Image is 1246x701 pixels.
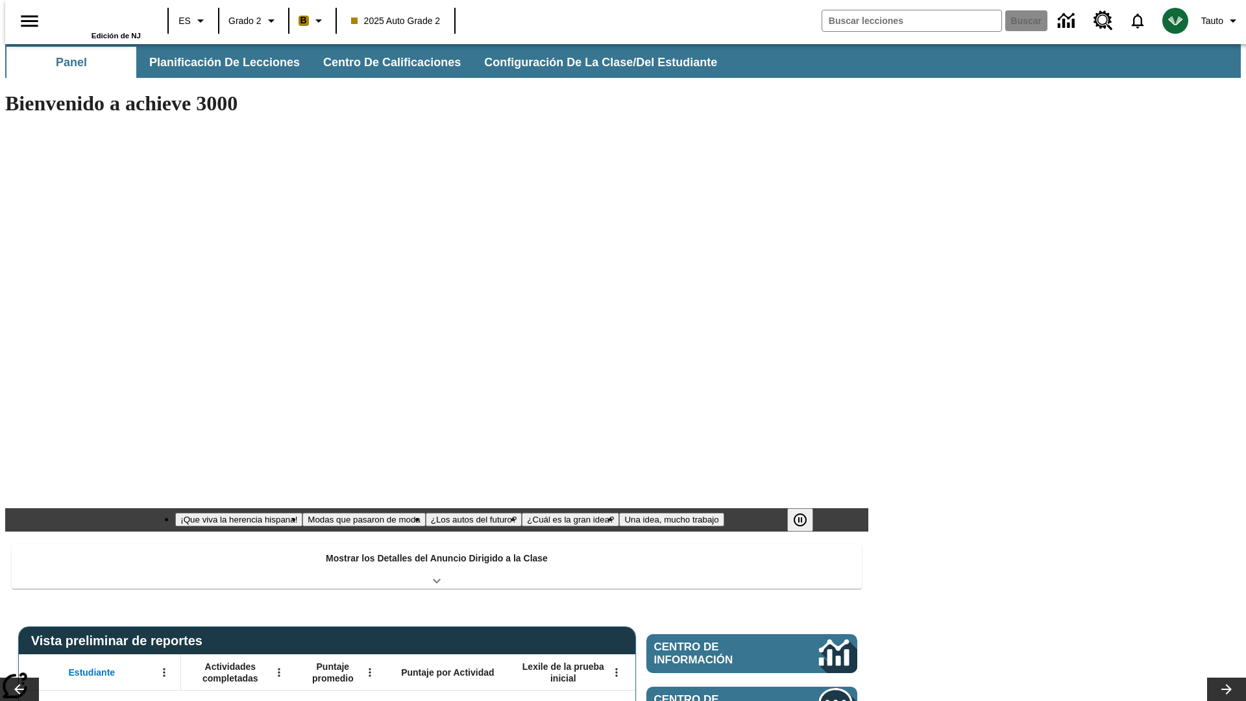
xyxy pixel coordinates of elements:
[228,14,262,28] span: Grado 2
[1162,8,1188,34] img: avatar image
[474,47,727,78] button: Configuración de la clase/del estudiante
[31,633,209,648] span: Vista preliminar de reportes
[10,2,49,40] button: Abrir el menú lateral
[69,667,116,678] span: Estudiante
[401,667,494,678] span: Puntaje por Actividad
[1201,14,1223,28] span: Tauto
[360,663,380,682] button: Abrir menú
[822,10,1001,31] input: Buscar campo
[654,641,776,667] span: Centro de información
[516,661,611,684] span: Lexile de la prueba inicial
[1050,3,1086,39] a: Centro de información
[646,634,857,673] a: Centro de información
[6,47,136,78] button: Panel
[522,513,619,526] button: Diapositiva 4 ¿Cuál es la gran idea?
[12,544,862,589] div: Mostrar los Detalles del Anuncio Dirigido a la Clase
[787,508,813,532] button: Pausar
[1086,3,1121,38] a: Centro de recursos, Se abrirá en una pestaña nueva.
[5,47,729,78] div: Subbarra de navegación
[787,508,826,532] div: Pausar
[1121,4,1154,38] a: Notificaciones
[1196,9,1246,32] button: Perfil/Configuración
[300,12,307,29] span: B
[223,9,284,32] button: Grado: Grado 2, Elige un grado
[293,9,332,32] button: Boost El color de la clase es anaranjado claro. Cambiar el color de la clase.
[154,663,174,682] button: Abrir menú
[426,513,522,526] button: Diapositiva 3 ¿Los autos del futuro?
[351,14,441,28] span: 2025 Auto Grade 2
[5,92,868,116] h1: Bienvenido a achieve 3000
[326,552,548,565] p: Mostrar los Detalles del Anuncio Dirigido a la Clase
[302,661,364,684] span: Puntaje promedio
[269,663,289,682] button: Abrir menú
[56,6,141,32] a: Portada
[607,663,626,682] button: Abrir menú
[1154,4,1196,38] button: Escoja un nuevo avatar
[1207,678,1246,701] button: Carrusel de lecciones, seguir
[302,513,425,526] button: Diapositiva 2 Modas que pasaron de moda
[173,9,214,32] button: Lenguaje: ES, Selecciona un idioma
[5,44,1241,78] div: Subbarra de navegación
[56,5,141,40] div: Portada
[175,513,302,526] button: Diapositiva 1 ¡Que viva la herencia hispana!
[188,661,273,684] span: Actividades completadas
[139,47,310,78] button: Planificación de lecciones
[92,32,141,40] span: Edición de NJ
[619,513,724,526] button: Diapositiva 5 Una idea, mucho trabajo
[313,47,471,78] button: Centro de calificaciones
[178,14,191,28] span: ES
